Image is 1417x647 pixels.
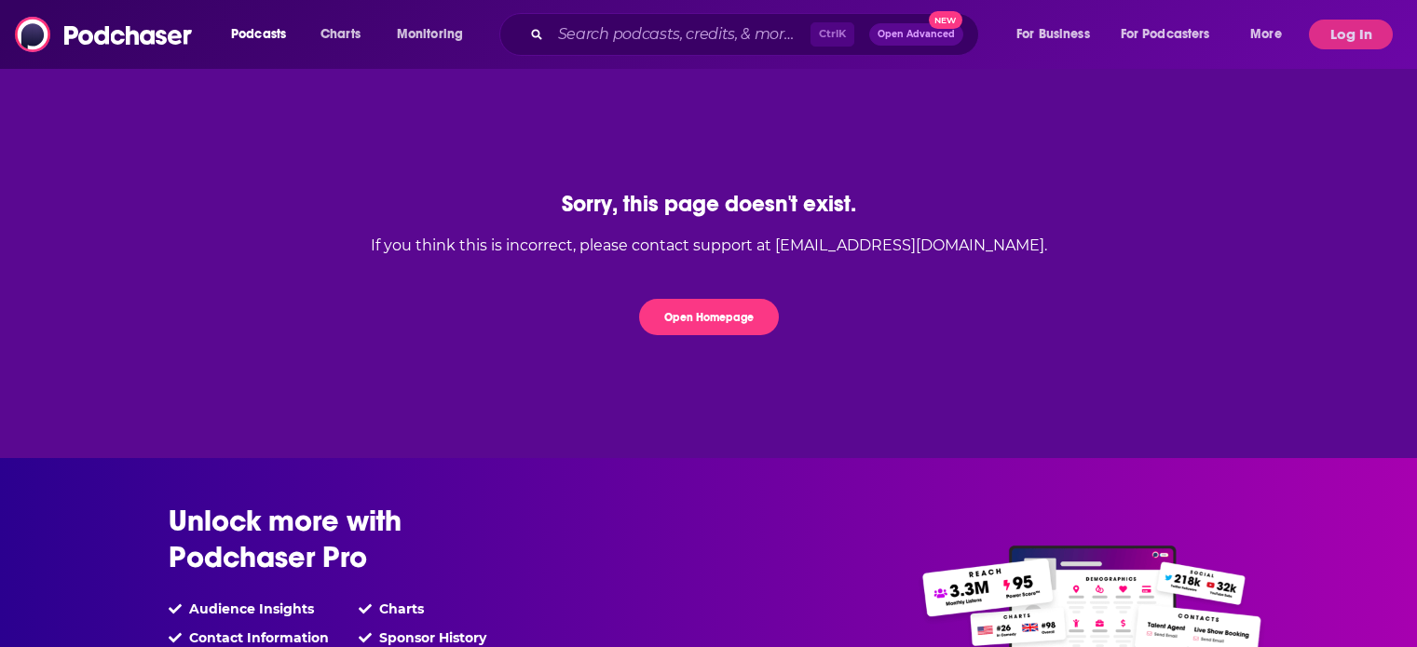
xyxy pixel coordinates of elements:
li: Sponsor History [359,629,486,646]
li: Contact Information [169,629,329,646]
span: Charts [320,21,361,47]
button: Open Homepage [639,299,779,335]
button: open menu [218,20,310,49]
input: Search podcasts, credits, & more... [551,20,811,49]
li: Charts [359,600,486,617]
span: New [929,11,962,29]
span: More [1250,21,1282,47]
div: Sorry, this page doesn't exist. [371,190,1047,218]
h2: Unlock more with Podchaser Pro [169,503,541,575]
a: Charts [308,20,372,49]
span: Open Advanced [878,30,955,39]
span: Ctrl K [811,22,854,47]
li: Audience Insights [169,600,329,617]
span: For Podcasters [1121,21,1210,47]
span: For Business [1016,21,1090,47]
button: Open AdvancedNew [869,23,963,46]
button: open menu [1003,20,1113,49]
button: open menu [384,20,487,49]
button: open menu [1109,20,1237,49]
div: If you think this is incorrect, please contact support at [EMAIL_ADDRESS][DOMAIN_NAME]. [371,236,1047,254]
span: Monitoring [397,21,463,47]
button: open menu [1237,20,1305,49]
img: Podchaser - Follow, Share and Rate Podcasts [15,17,194,52]
span: Podcasts [231,21,286,47]
div: Search podcasts, credits, & more... [517,13,997,56]
button: Log In [1309,20,1393,49]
